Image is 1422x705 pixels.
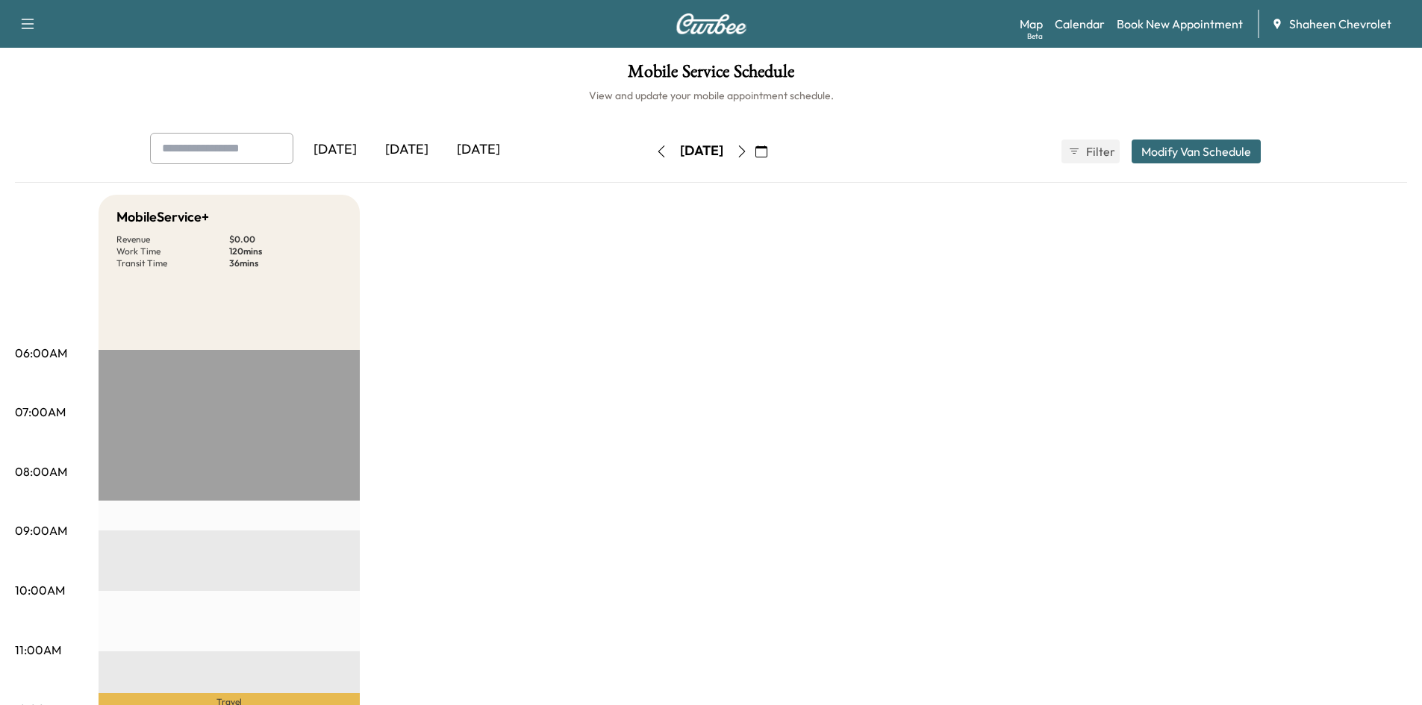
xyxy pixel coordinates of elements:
p: 36 mins [229,257,342,269]
div: [DATE] [371,133,443,167]
h1: Mobile Service Schedule [15,63,1407,88]
span: Shaheen Chevrolet [1289,15,1391,33]
p: 10:00AM [15,581,65,599]
p: Revenue [116,234,229,245]
button: Filter [1061,140,1120,163]
button: Modify Van Schedule [1132,140,1261,163]
h5: MobileService+ [116,207,209,228]
p: 11:00AM [15,641,61,659]
img: Curbee Logo [676,13,747,34]
p: Work Time [116,245,229,257]
p: 120 mins [229,245,342,257]
div: [DATE] [680,142,723,160]
p: 09:00AM [15,521,67,539]
h6: View and update your mobile appointment schedule. [15,88,1407,103]
span: Filter [1086,142,1113,160]
p: 06:00AM [15,344,67,362]
p: $ 0.00 [229,234,342,245]
a: Calendar [1055,15,1105,33]
div: [DATE] [443,133,514,167]
a: Book New Appointment [1117,15,1243,33]
div: Beta [1027,31,1043,42]
p: 07:00AM [15,403,66,421]
p: Transit Time [116,257,229,269]
div: [DATE] [299,133,371,167]
p: 08:00AM [15,463,67,480]
a: MapBeta [1020,15,1043,33]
